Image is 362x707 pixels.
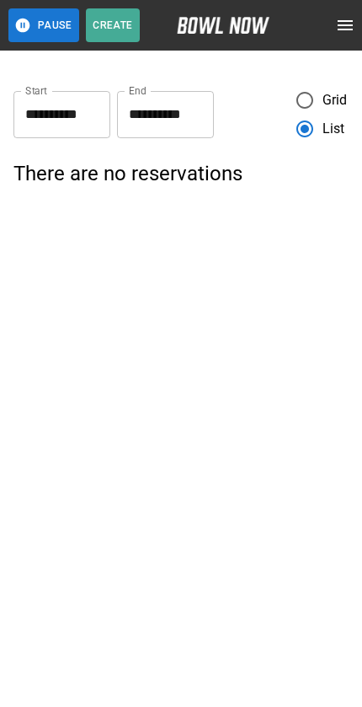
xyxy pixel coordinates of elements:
[322,119,345,139] span: List
[322,90,348,110] span: Grid
[13,91,110,138] input: Choose date, selected date is Sep 4, 2025
[328,8,362,42] button: open drawer
[8,8,79,42] button: Pause
[13,160,349,187] h5: There are no reservations
[117,91,214,138] input: Choose date, selected date is Oct 4, 2025
[177,17,269,34] img: logo
[86,8,140,42] button: Create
